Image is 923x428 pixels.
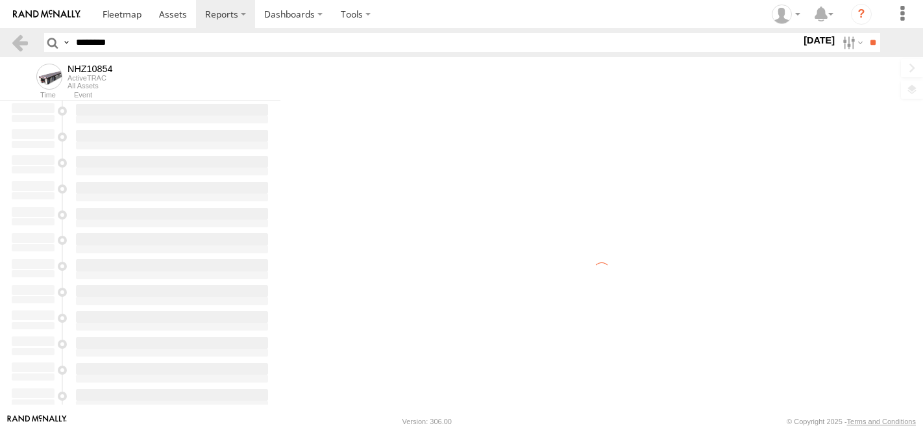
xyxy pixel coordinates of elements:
[801,33,837,47] label: [DATE]
[847,418,916,425] a: Terms and Conditions
[787,418,916,425] div: © Copyright 2025 -
[68,74,113,82] div: ActiveTRAC
[837,33,865,52] label: Search Filter Options
[7,415,67,428] a: Visit our Website
[13,10,80,19] img: rand-logo.svg
[10,92,56,99] div: Time
[68,82,113,90] div: All Assets
[767,5,805,24] div: Zulema McIntosch
[61,33,71,52] label: Search Query
[74,92,280,99] div: Event
[851,4,872,25] i: ?
[10,33,29,52] a: Back to previous Page
[402,418,452,425] div: Version: 306.00
[68,64,113,74] div: NHZ10854 - View Asset History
